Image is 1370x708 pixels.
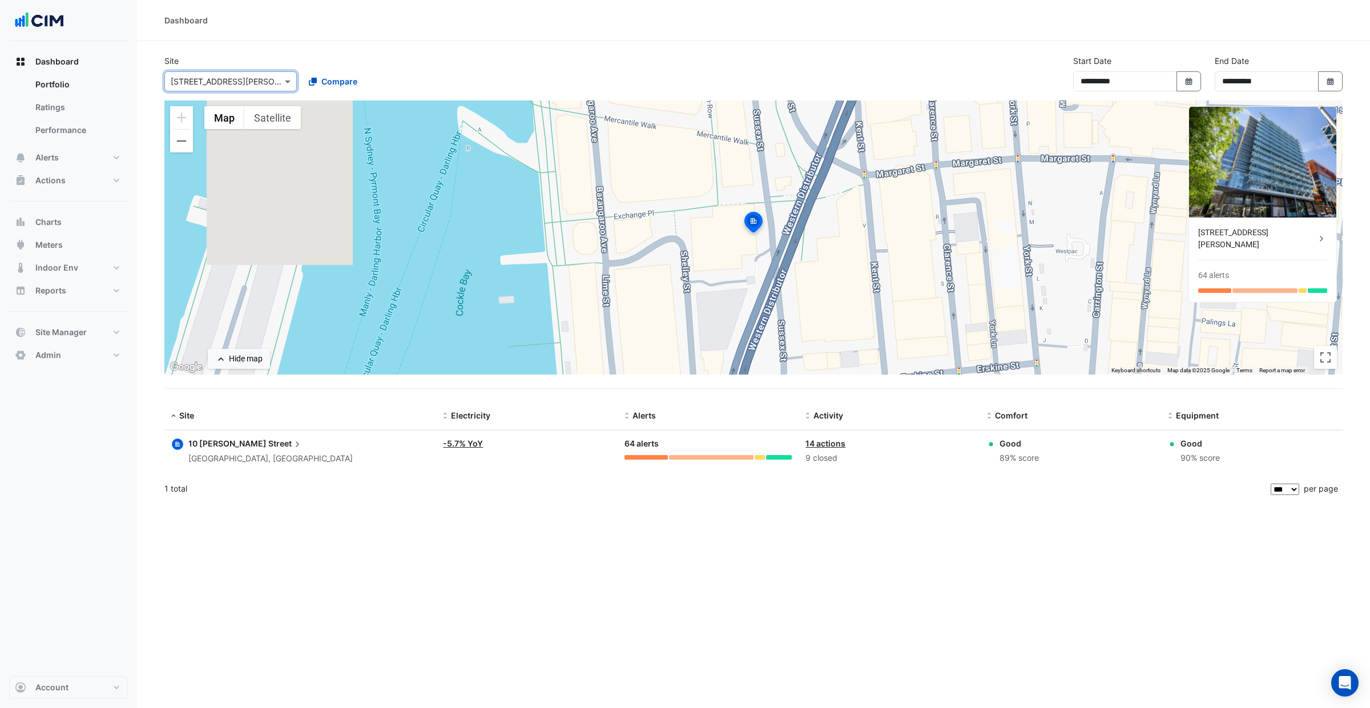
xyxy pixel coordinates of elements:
[9,321,128,344] button: Site Manager
[15,239,26,251] app-icon: Meters
[301,71,365,91] button: Compare
[1314,346,1337,369] button: Toggle fullscreen view
[268,437,303,450] span: Street
[805,439,845,448] a: 14 actions
[170,130,193,152] button: Zoom out
[741,210,766,238] img: site-pin-selected.svg
[188,439,267,448] span: 10 [PERSON_NAME]
[35,56,79,67] span: Dashboard
[15,262,26,273] app-icon: Indoor Env
[35,152,59,163] span: Alerts
[1184,77,1194,86] fa-icon: Select Date
[9,344,128,367] button: Admin
[9,256,128,279] button: Indoor Env
[26,73,128,96] a: Portfolio
[35,175,66,186] span: Actions
[1189,107,1336,218] img: 10 Shelley Street
[1000,437,1039,449] div: Good
[204,106,244,129] button: Show street map
[1215,55,1249,67] label: End Date
[1304,484,1338,493] span: per page
[35,216,62,228] span: Charts
[1259,367,1305,373] a: Report a map error
[167,360,205,375] a: Open this area in Google Maps (opens a new window)
[321,75,357,87] span: Compare
[1180,437,1220,449] div: Good
[188,452,353,465] div: [GEOGRAPHIC_DATA], [GEOGRAPHIC_DATA]
[9,169,128,192] button: Actions
[14,9,65,32] img: Company Logo
[813,411,843,420] span: Activity
[9,73,128,146] div: Dashboard
[26,119,128,142] a: Performance
[170,106,193,129] button: Zoom in
[26,96,128,119] a: Ratings
[624,437,792,450] div: 64 alerts
[1236,367,1252,373] a: Terms (opens in new tab)
[9,211,128,234] button: Charts
[451,411,490,420] span: Electricity
[15,152,26,163] app-icon: Alerts
[9,50,128,73] button: Dashboard
[805,452,973,465] div: 9 closed
[9,234,128,256] button: Meters
[1111,367,1161,375] button: Keyboard shortcuts
[1176,411,1219,420] span: Equipment
[35,239,63,251] span: Meters
[9,146,128,169] button: Alerts
[1180,452,1220,465] div: 90% score
[15,285,26,296] app-icon: Reports
[35,262,78,273] span: Indoor Env
[244,106,301,129] button: Show satellite imagery
[1198,227,1316,251] div: [STREET_ADDRESS][PERSON_NAME]
[35,285,66,296] span: Reports
[15,175,26,186] app-icon: Actions
[15,327,26,338] app-icon: Site Manager
[1331,669,1359,697] div: Open Intercom Messenger
[9,676,128,699] button: Account
[35,682,68,693] span: Account
[164,14,208,26] div: Dashboard
[1167,367,1230,373] span: Map data ©2025 Google
[35,349,61,361] span: Admin
[1198,269,1229,281] div: 64 alerts
[632,411,656,420] span: Alerts
[995,411,1027,420] span: Comfort
[443,439,483,448] a: -5.7% YoY
[164,55,179,67] label: Site
[1325,77,1336,86] fa-icon: Select Date
[35,327,87,338] span: Site Manager
[15,56,26,67] app-icon: Dashboard
[208,349,270,369] button: Hide map
[229,353,263,365] div: Hide map
[179,411,194,420] span: Site
[15,349,26,361] app-icon: Admin
[1000,452,1039,465] div: 89% score
[164,474,1268,503] div: 1 total
[15,216,26,228] app-icon: Charts
[167,360,205,375] img: Google
[1073,55,1111,67] label: Start Date
[9,279,128,302] button: Reports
